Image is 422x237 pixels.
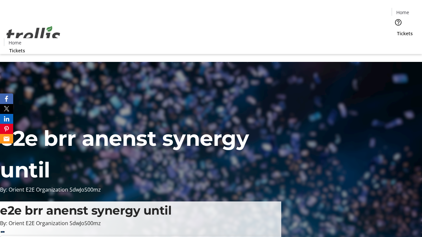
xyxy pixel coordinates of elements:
[396,9,409,16] span: Home
[392,16,405,29] button: Help
[392,30,418,37] a: Tickets
[4,47,30,54] a: Tickets
[9,47,25,54] span: Tickets
[4,19,63,52] img: Orient E2E Organization SdwJoS00mz's Logo
[9,39,21,46] span: Home
[397,30,413,37] span: Tickets
[392,9,413,16] a: Home
[4,39,25,46] a: Home
[392,37,405,50] button: Cart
